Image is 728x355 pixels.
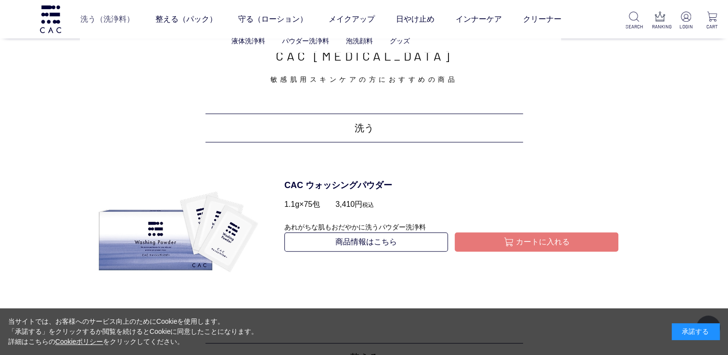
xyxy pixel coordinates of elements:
a: Cookieポリシー [55,338,103,345]
a: LOGIN [677,12,694,30]
p: CAC ウォッシングパウダー [284,179,618,192]
h5: 洗う [205,114,523,142]
a: CAC ウォッシングパウダー 1.1g×75包 3,410円税込 [284,179,618,210]
span: CAC [MEDICAL_DATA] [276,48,452,63]
a: SEARCH [626,12,642,30]
p: LOGIN [677,23,694,30]
p: 1.1g×75包 3,410円 [284,199,618,210]
button: カートに入れる [455,232,618,252]
a: メイクアップ [328,6,374,33]
a: グッズ [390,37,410,45]
p: あれがちな肌もおだやかに洗うパウダー洗浄料 [284,210,618,232]
img: CAC ウォッシングパウダー [91,147,266,322]
a: 液体洗浄料 [231,37,265,45]
p: 敏感肌用スキンケアの方に おすすめの商品 [91,66,637,85]
a: 日やけ止め [396,6,434,33]
p: CART [703,23,720,30]
p: SEARCH [626,23,642,30]
a: 洗う（洗浄料） [80,6,134,33]
a: 泡洗顔料 [346,37,373,45]
a: RANKING [651,12,668,30]
a: 守る（ローション） [238,6,307,33]
div: 当サイトでは、お客様へのサービス向上のためにCookieを使用します。 「承諾する」をクリックするか閲覧を続けるとCookieに同意したことになります。 詳細はこちらの をクリックしてください。 [8,317,258,347]
div: 承諾する [672,323,720,340]
a: 商品情報はこちら [284,232,448,252]
img: logo [38,5,63,33]
a: 整える（パック） [155,6,217,33]
a: CART [703,12,720,30]
p: RANKING [651,23,668,30]
a: パウダー洗浄料 [282,37,329,45]
a: インナーケア [455,6,501,33]
a: クリーナー [523,6,561,33]
span: 税込 [362,202,374,208]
